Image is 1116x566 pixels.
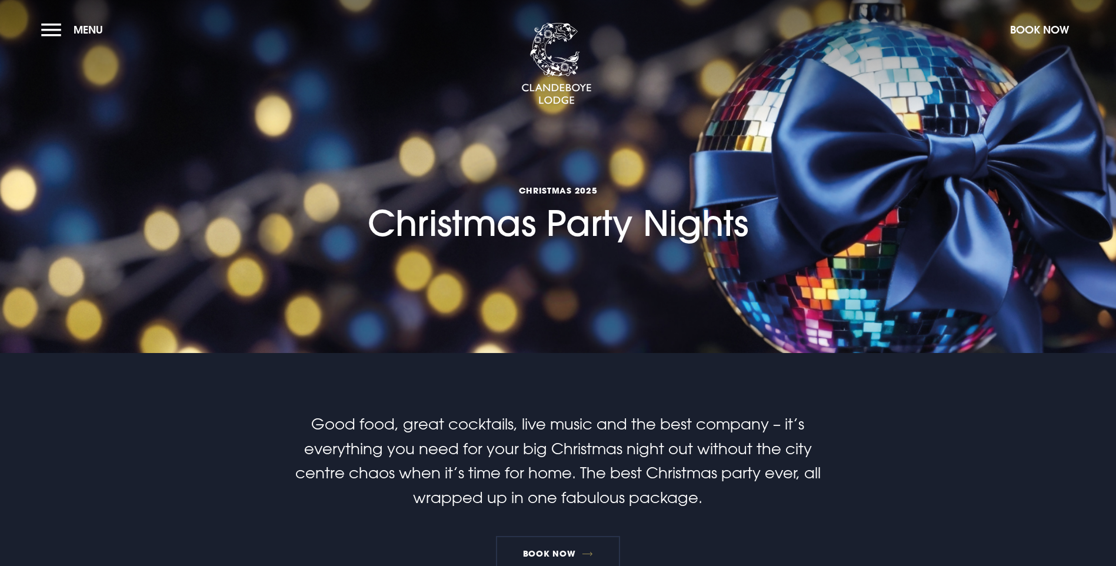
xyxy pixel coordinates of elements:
[278,412,838,510] p: Good food, great cocktails, live music and the best company – it’s everything you need for your b...
[1004,17,1075,42] button: Book Now
[521,23,592,105] img: Clandeboye Lodge
[41,17,109,42] button: Menu
[368,185,748,196] span: Christmas 2025
[368,115,748,244] h1: Christmas Party Nights
[74,23,103,36] span: Menu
